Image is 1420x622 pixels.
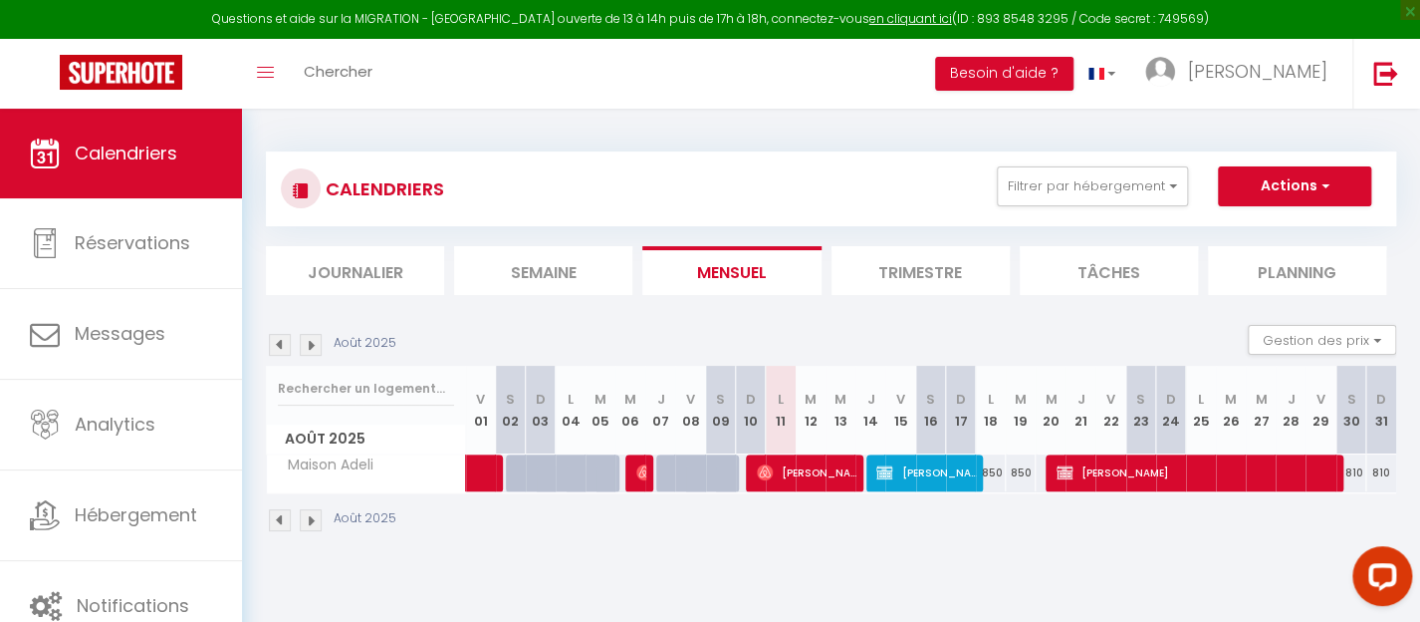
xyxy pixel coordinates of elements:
[1188,59,1327,84] span: [PERSON_NAME]
[1376,390,1386,409] abbr: D
[1065,366,1095,455] th: 21
[716,390,725,409] abbr: S
[1145,57,1175,87] img: ...
[1006,366,1036,455] th: 19
[75,230,190,255] span: Réservations
[1216,366,1246,455] th: 26
[746,390,756,409] abbr: D
[266,246,444,295] li: Journalier
[556,366,586,455] th: 04
[866,390,874,409] abbr: J
[834,390,846,409] abbr: M
[1248,325,1396,355] button: Gestion des prix
[526,366,556,455] th: 03
[1336,366,1366,455] th: 30
[656,390,664,409] abbr: J
[1106,390,1115,409] abbr: V
[334,334,396,353] p: Août 2025
[869,10,952,27] a: en cliquant ici
[1156,366,1186,455] th: 24
[75,502,197,527] span: Hébergement
[916,366,946,455] th: 16
[935,57,1073,91] button: Besoin d'aide ?
[1198,390,1204,409] abbr: L
[506,390,515,409] abbr: S
[1218,166,1371,206] button: Actions
[1076,390,1084,409] abbr: J
[926,390,935,409] abbr: S
[454,246,632,295] li: Semaine
[1366,366,1396,455] th: 31
[876,454,976,491] span: [PERSON_NAME]
[1225,390,1237,409] abbr: M
[1305,366,1335,455] th: 29
[896,390,905,409] abbr: V
[686,390,695,409] abbr: V
[1045,390,1057,409] abbr: M
[706,366,736,455] th: 09
[645,366,675,455] th: 07
[1186,366,1216,455] th: 25
[855,366,885,455] th: 14
[1255,390,1267,409] abbr: M
[778,390,784,409] abbr: L
[736,366,766,455] th: 10
[75,141,177,165] span: Calendriers
[75,321,165,346] span: Messages
[1373,61,1398,86] img: logout
[988,390,994,409] abbr: L
[615,366,645,455] th: 06
[1246,366,1276,455] th: 27
[1166,390,1176,409] abbr: D
[60,55,182,90] img: Super Booking
[826,366,855,455] th: 13
[675,366,705,455] th: 08
[270,455,378,476] span: Maison Adeli
[805,390,817,409] abbr: M
[885,366,915,455] th: 15
[1366,455,1396,491] div: 810
[536,390,546,409] abbr: D
[267,425,465,454] span: Août 2025
[334,509,396,528] p: Août 2025
[831,246,1010,295] li: Trimestre
[1095,366,1125,455] th: 22
[624,390,636,409] abbr: M
[1130,39,1352,109] a: ... [PERSON_NAME]
[1336,455,1366,491] div: 810
[1015,390,1027,409] abbr: M
[976,455,1006,491] div: 850
[77,593,189,618] span: Notifications
[1336,538,1420,622] iframe: LiveChat chat widget
[997,166,1188,206] button: Filtrer par hébergement
[956,390,966,409] abbr: D
[321,166,444,211] h3: CALENDRIERS
[304,61,372,82] span: Chercher
[1006,455,1036,491] div: 850
[278,371,454,407] input: Rechercher un logement...
[1208,246,1386,295] li: Planning
[1287,390,1295,409] abbr: J
[75,412,155,437] span: Analytics
[1136,390,1145,409] abbr: S
[1346,390,1355,409] abbr: S
[1057,454,1335,491] span: [PERSON_NAME]
[476,390,485,409] abbr: V
[466,366,496,455] th: 01
[586,366,615,455] th: 05
[642,246,821,295] li: Mensuel
[766,366,796,455] th: 11
[1276,366,1305,455] th: 28
[636,454,646,491] span: Irshad
[1020,246,1198,295] li: Tâches
[1036,366,1065,455] th: 20
[289,39,387,109] a: Chercher
[568,390,574,409] abbr: L
[496,366,526,455] th: 02
[796,366,826,455] th: 12
[1316,390,1325,409] abbr: V
[946,366,976,455] th: 17
[1126,366,1156,455] th: 23
[757,454,856,491] span: [PERSON_NAME] [PERSON_NAME]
